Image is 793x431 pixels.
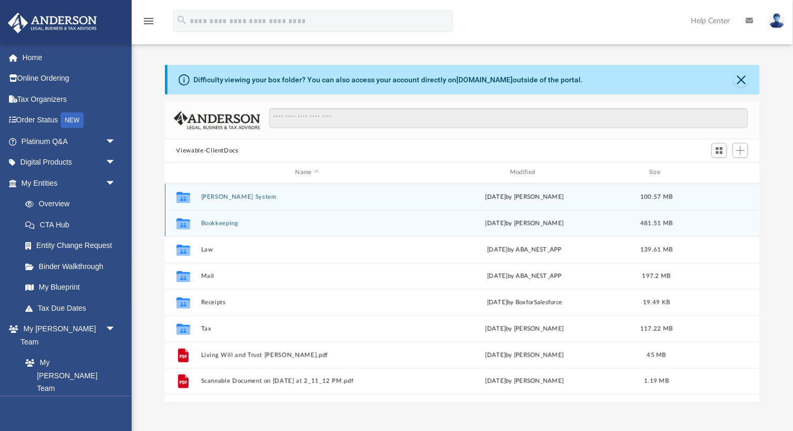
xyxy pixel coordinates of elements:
[201,325,414,332] button: Tax
[418,271,631,281] div: [DATE] by ABA_NEST_APP
[418,298,631,307] div: [DATE] by BoxforSalesforce
[170,168,196,177] div: id
[418,350,631,360] div: [DATE] by [PERSON_NAME]
[7,173,132,194] a: My Entitiesarrow_drop_down
[61,112,84,128] div: NEW
[15,235,132,256] a: Entity Change Request
[200,168,413,177] div: Name
[105,319,126,340] span: arrow_drop_down
[644,378,669,384] span: 1.19 MB
[15,352,121,399] a: My [PERSON_NAME] Team
[734,72,749,87] button: Close
[193,74,583,85] div: Difficulty viewing your box folder? You can also access your account directly on outside of the p...
[15,194,132,215] a: Overview
[769,13,785,28] img: User Pic
[201,194,414,200] button: [PERSON_NAME] System
[418,168,631,177] div: Modified
[142,15,155,27] i: menu
[15,277,126,298] a: My Blueprint
[177,146,239,156] button: Viewable-ClientDocs
[418,377,631,386] div: [DATE] by [PERSON_NAME]
[7,319,126,352] a: My [PERSON_NAME] Teamarrow_drop_down
[641,220,673,226] span: 481.51 MB
[269,108,748,128] input: Search files and folders
[7,152,132,173] a: Digital Productsarrow_drop_down
[7,47,132,68] a: Home
[176,14,188,26] i: search
[5,13,100,33] img: Anderson Advisors Platinum Portal
[201,299,414,306] button: Receipts
[682,168,756,177] div: id
[418,218,631,228] div: [DATE] by [PERSON_NAME]
[712,143,728,158] button: Switch to Grid View
[733,143,749,158] button: Add
[647,352,666,358] span: 45 MB
[7,89,132,110] a: Tax Organizers
[105,152,126,174] span: arrow_drop_down
[201,246,414,253] button: Law
[418,192,631,202] div: [DATE] by [PERSON_NAME]
[457,75,513,84] a: [DOMAIN_NAME]
[15,256,132,277] a: Binder Walkthrough
[642,273,671,279] span: 197.2 MB
[142,20,155,27] a: menu
[7,68,132,89] a: Online Ordering
[643,299,670,305] span: 19.49 KB
[641,194,673,199] span: 100.57 MB
[105,131,126,152] span: arrow_drop_down
[641,246,673,252] span: 139.61 MB
[7,131,132,152] a: Platinum Q&Aarrow_drop_down
[105,173,126,194] span: arrow_drop_down
[7,110,132,131] a: Order StatusNEW
[15,214,132,235] a: CTA Hub
[201,220,414,227] button: Bookkeeping
[201,273,414,280] button: Mail
[418,245,631,254] div: [DATE] by ABA_NEST_APP
[15,298,132,319] a: Tax Due Dates
[201,352,414,359] button: Living Will and Trust [PERSON_NAME].pdf
[201,378,414,385] button: Scannable Document on [DATE] at 2_11_12 PM.pdf
[635,168,678,177] div: Size
[641,325,673,331] span: 117.22 MB
[418,324,631,333] div: [DATE] by [PERSON_NAME]
[165,184,761,402] div: grid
